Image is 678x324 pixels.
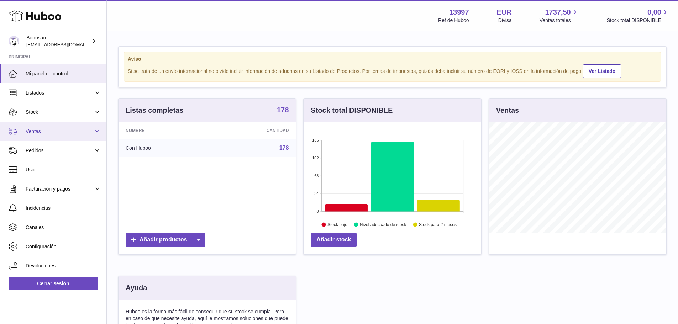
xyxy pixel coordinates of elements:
span: Incidencias [26,205,101,212]
a: 0,00 Stock total DISPONIBLE [607,7,669,24]
text: 68 [315,174,319,178]
a: 178 [277,106,289,115]
th: Cantidad [211,122,296,139]
a: Ver Listado [583,64,621,78]
span: Ventas totales [540,17,579,24]
a: Cerrar sesión [9,277,98,290]
a: Añadir productos [126,233,205,247]
strong: 13997 [449,7,469,17]
span: Stock [26,109,94,116]
span: Uso [26,166,101,173]
span: Facturación y pagos [26,186,94,192]
th: Nombre [119,122,211,139]
img: info@bonusan.es [9,36,19,47]
h3: Stock total DISPONIBLE [311,106,393,115]
a: Añadir stock [311,233,357,247]
a: 178 [279,145,289,151]
h3: Listas completas [126,106,183,115]
td: Con Huboo [119,139,211,157]
div: Ref de Huboo [438,17,469,24]
span: Mi panel de control [26,70,101,77]
span: Canales [26,224,101,231]
a: 1737,50 Ventas totales [540,7,579,24]
div: Bonusan [26,34,90,48]
text: Stock bajo [327,222,347,227]
text: 136 [312,138,319,142]
text: Nivel adecuado de stock [360,222,407,227]
span: Stock total DISPONIBLE [607,17,669,24]
strong: EUR [497,7,512,17]
span: [EMAIL_ADDRESS][DOMAIN_NAME] [26,42,105,47]
text: 102 [312,156,319,160]
span: 1737,50 [545,7,571,17]
text: 34 [315,191,319,196]
span: Pedidos [26,147,94,154]
strong: Aviso [128,56,657,63]
h3: Ayuda [126,283,147,293]
span: Ventas [26,128,94,135]
span: Devoluciones [26,262,101,269]
div: Divisa [498,17,512,24]
text: 0 [317,209,319,213]
span: Configuración [26,243,101,250]
text: Stock para 2 meses [419,222,457,227]
span: 0,00 [647,7,661,17]
span: Listados [26,90,94,96]
h3: Ventas [496,106,519,115]
strong: 178 [277,106,289,113]
div: Si se trata de un envío internacional no olvide incluir información de aduanas en su Listado de P... [128,63,657,78]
